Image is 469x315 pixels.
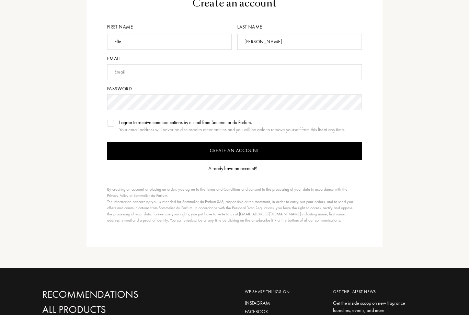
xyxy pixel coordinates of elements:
[237,34,362,50] input: Last name
[107,34,232,50] input: First name
[245,289,323,295] div: We share things on
[119,119,345,126] div: I agree to receive communications by e-mail from Sommelier du Parfum.
[107,64,362,80] input: Email
[119,126,345,133] div: Your email address will never be disclosed to other entities and you will be able to remove yours...
[208,165,261,172] a: Already have an account?
[333,289,422,295] div: Get the latest news
[107,142,362,160] input: Create an account
[208,165,257,172] div: Already have an account?
[333,300,422,314] div: Get the inside scoop on new fragrance launches, events, and more
[107,55,362,62] div: Email
[107,23,235,31] div: First name
[108,122,113,125] img: valide.svg
[237,23,362,31] div: Last name
[107,186,359,223] div: By creating an account or placing an order, you agree to the Terms and Conditions and consent to ...
[42,289,163,301] a: Recommendations
[245,300,323,307] a: Instagram
[107,85,362,92] div: Password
